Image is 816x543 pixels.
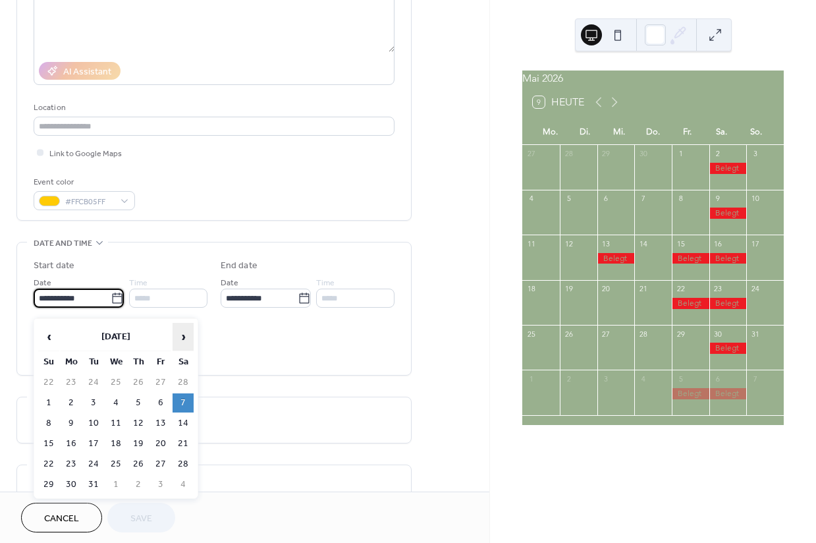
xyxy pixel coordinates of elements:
[128,434,149,453] td: 19
[528,93,589,111] button: 9Heute
[105,353,126,372] th: We
[676,194,686,204] div: 8
[38,475,59,494] td: 29
[173,455,194,474] td: 28
[150,455,171,474] td: 27
[105,475,126,494] td: 1
[564,284,574,294] div: 19
[705,119,739,145] div: Sa.
[173,373,194,392] td: 28
[61,323,171,351] th: [DATE]
[105,434,126,453] td: 18
[34,276,51,290] span: Date
[672,298,709,309] div: Belegt
[128,414,149,433] td: 12
[129,276,148,290] span: Time
[526,374,536,384] div: 1
[44,512,79,526] span: Cancel
[564,374,574,384] div: 2
[526,149,536,159] div: 27
[713,149,723,159] div: 2
[34,237,92,250] span: Date and time
[636,119,670,145] div: Do.
[150,414,171,433] td: 13
[750,239,760,248] div: 17
[38,393,59,413] td: 1
[522,71,784,86] div: Mai 2026
[564,239,574,248] div: 12
[676,329,686,339] div: 29
[672,253,709,264] div: Belegt
[601,284,611,294] div: 20
[128,455,149,474] td: 26
[128,353,149,372] th: Th
[34,175,132,189] div: Event color
[564,329,574,339] div: 26
[709,388,747,399] div: Belegt
[83,414,104,433] td: 10
[601,149,611,159] div: 29
[602,119,636,145] div: Mi.
[526,329,536,339] div: 25
[61,353,82,372] th: Mo
[601,374,611,384] div: 3
[750,329,760,339] div: 31
[150,393,171,413] td: 6
[61,475,82,494] td: 30
[38,373,59,392] td: 22
[150,373,171,392] td: 27
[750,374,760,384] div: 7
[150,353,171,372] th: Fr
[316,276,335,290] span: Time
[105,373,126,392] td: 25
[638,284,648,294] div: 21
[150,475,171,494] td: 3
[676,239,686,248] div: 15
[750,149,760,159] div: 3
[676,149,686,159] div: 1
[83,353,104,372] th: Tu
[65,195,114,209] span: #FFCB05FF
[709,343,747,354] div: Belegt
[128,373,149,392] td: 26
[526,239,536,248] div: 11
[709,253,747,264] div: Belegt
[61,373,82,392] td: 23
[173,353,194,372] th: Sa
[173,434,194,453] td: 21
[638,194,648,204] div: 7
[533,119,567,145] div: Mo.
[83,373,104,392] td: 24
[173,414,194,433] td: 14
[221,276,238,290] span: Date
[173,393,194,413] td: 7
[150,434,171,453] td: 20
[750,194,760,204] div: 10
[526,284,536,294] div: 18
[638,239,648,248] div: 14
[105,414,126,433] td: 11
[61,434,82,453] td: 16
[739,119,773,145] div: So.
[601,239,611,248] div: 13
[713,374,723,384] div: 6
[39,324,59,350] span: ‹
[83,455,104,474] td: 24
[221,259,258,273] div: End date
[713,239,723,248] div: 16
[173,324,193,350] span: ›
[21,503,102,532] button: Cancel
[34,259,74,273] div: Start date
[750,284,760,294] div: 24
[638,149,648,159] div: 30
[105,455,126,474] td: 25
[61,455,82,474] td: 23
[105,393,126,413] td: 4
[567,119,601,145] div: Di.
[38,353,59,372] th: Su
[713,194,723,204] div: 9
[601,329,611,339] div: 27
[638,374,648,384] div: 4
[672,388,709,399] div: Belegt
[564,149,574,159] div: 28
